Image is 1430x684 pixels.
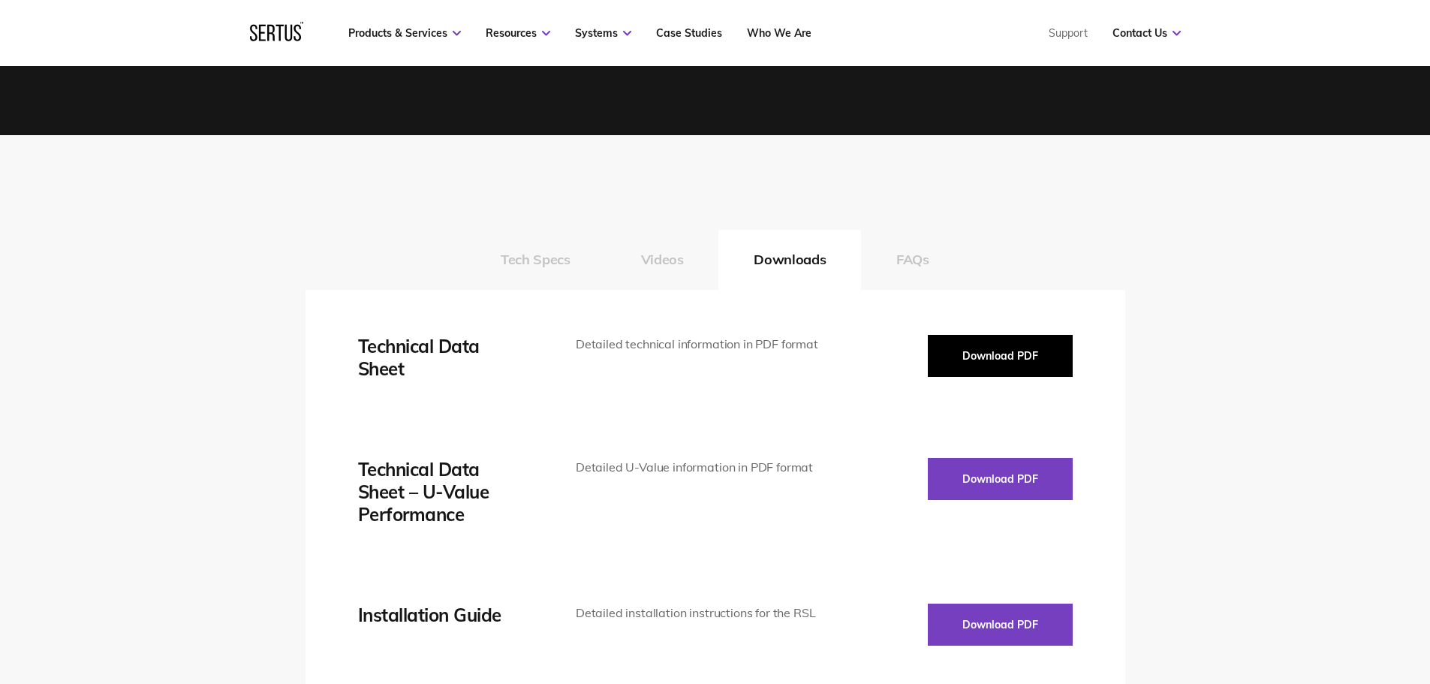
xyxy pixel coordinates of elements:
[606,230,719,290] button: Videos
[928,458,1073,500] button: Download PDF
[576,604,824,623] div: Detailed installation instructions for the RSL
[656,26,722,40] a: Case Studies
[575,26,631,40] a: Systems
[1112,26,1181,40] a: Contact Us
[486,26,550,40] a: Resources
[861,230,965,290] button: FAQs
[358,458,531,526] div: Technical Data Sheet – U-Value Performance
[576,458,824,478] div: Detailed U-Value information in PDF format
[1049,26,1088,40] a: Support
[465,230,605,290] button: Tech Specs
[747,26,811,40] a: Who We Are
[348,26,461,40] a: Products & Services
[576,335,824,354] div: Detailed technical information in PDF format
[358,335,531,380] div: Technical Data Sheet
[928,335,1073,377] button: Download PDF
[358,604,531,626] div: Installation Guide
[928,604,1073,646] button: Download PDF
